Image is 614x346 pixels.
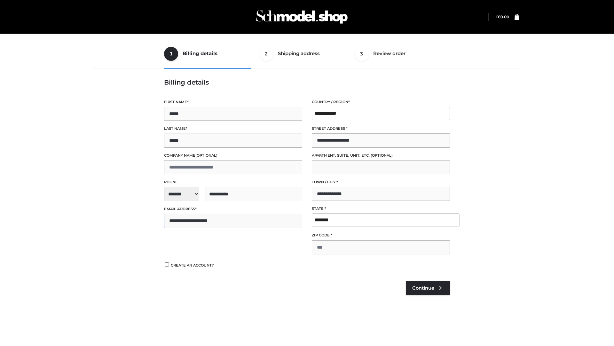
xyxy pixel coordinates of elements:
span: £ [495,14,498,19]
label: Company name [164,152,302,159]
h3: Billing details [164,78,450,86]
label: Email address [164,206,302,212]
span: (optional) [371,153,393,158]
a: £89.00 [495,14,509,19]
label: State [312,206,450,212]
label: First name [164,99,302,105]
span: Create an account? [171,263,214,268]
label: Country / Region [312,99,450,105]
img: Schmodel Admin 964 [254,4,350,29]
span: Continue [412,285,434,291]
label: ZIP Code [312,232,450,238]
label: Town / City [312,179,450,185]
label: Apartment, suite, unit, etc. [312,152,450,159]
label: Phone [164,179,302,185]
label: Street address [312,126,450,132]
span: (optional) [195,153,217,158]
a: Continue [406,281,450,295]
bdi: 89.00 [495,14,509,19]
input: Create an account? [164,262,170,267]
label: Last name [164,126,302,132]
